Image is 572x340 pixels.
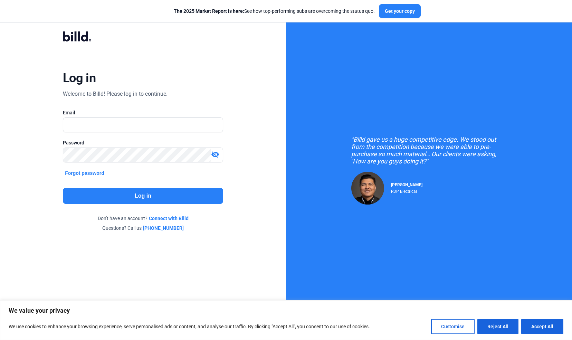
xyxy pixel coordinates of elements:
button: Customise [431,319,475,334]
div: Questions? Call us [63,225,223,232]
a: Connect with Billd [149,215,189,222]
div: Welcome to Billd! Please log in to continue. [63,90,168,98]
img: Raul Pacheco [351,172,384,205]
div: "Billd gave us a huge competitive edge. We stood out from the competition because we were able to... [351,136,507,165]
a: [PHONE_NUMBER] [143,225,184,232]
div: See how top-performing subs are overcoming the status quo. [174,8,375,15]
div: RDP Electrical [391,187,422,194]
span: The 2025 Market Report is here: [174,8,244,14]
div: Don't have an account? [63,215,223,222]
button: Reject All [477,319,518,334]
button: Forgot password [63,169,106,177]
div: Email [63,109,223,116]
button: Accept All [521,319,563,334]
mat-icon: visibility_off [211,150,219,159]
div: Log in [63,70,96,86]
span: [PERSON_NAME] [391,182,422,187]
button: Get your copy [379,4,421,18]
p: We use cookies to enhance your browsing experience, serve personalised ads or content, and analys... [9,322,370,331]
button: Log in [63,188,223,204]
div: Password [63,139,223,146]
p: We value your privacy [9,306,563,315]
